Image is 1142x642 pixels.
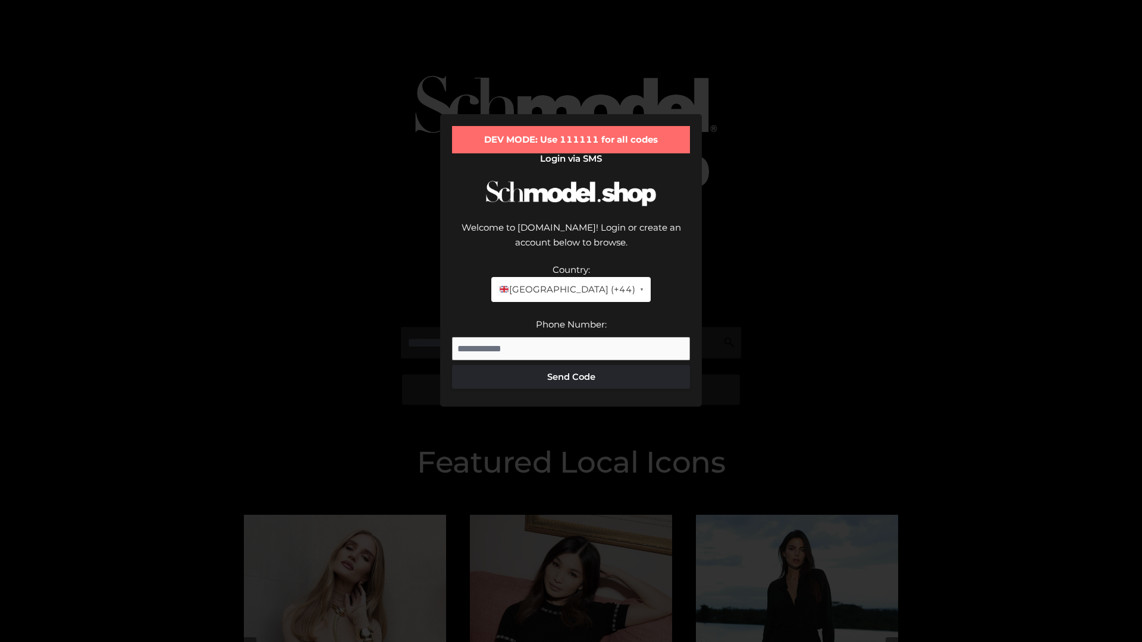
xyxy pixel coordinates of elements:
img: 🇬🇧 [500,285,509,294]
button: Send Code [452,365,690,389]
h2: Login via SMS [452,153,690,164]
label: Country: [553,264,590,275]
label: Phone Number: [536,319,607,330]
span: [GEOGRAPHIC_DATA] (+44) [498,282,635,297]
div: DEV MODE: Use 111111 for all codes [452,126,690,153]
img: Schmodel Logo [482,170,660,217]
div: Welcome to [DOMAIN_NAME]! Login or create an account below to browse. [452,220,690,262]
